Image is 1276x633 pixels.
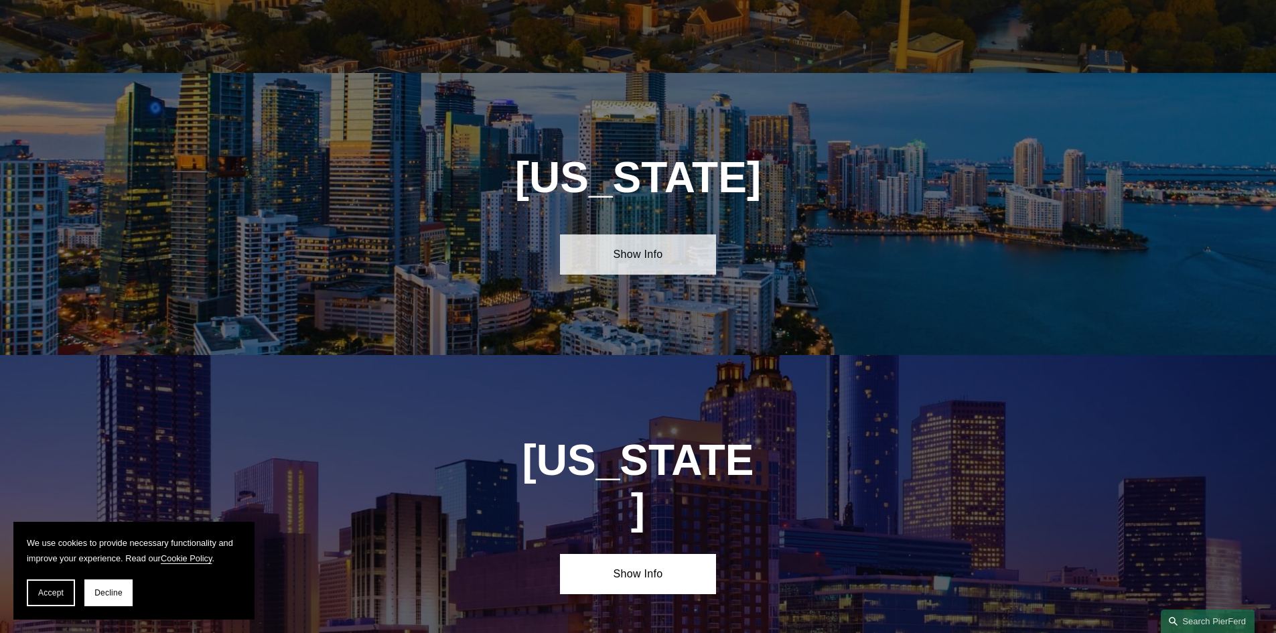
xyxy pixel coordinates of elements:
a: Cookie Policy [161,553,212,563]
section: Cookie banner [13,522,255,620]
a: Search this site [1161,610,1255,633]
p: We use cookies to provide necessary functionality and improve your experience. Read our . [27,535,241,566]
a: Show Info [560,234,716,275]
h1: [US_STATE] [521,436,756,534]
h1: [US_STATE] [482,153,794,202]
a: Show Info [560,554,716,594]
span: Accept [38,588,64,597]
span: Decline [94,588,123,597]
button: Accept [27,579,75,606]
button: Decline [84,579,133,606]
